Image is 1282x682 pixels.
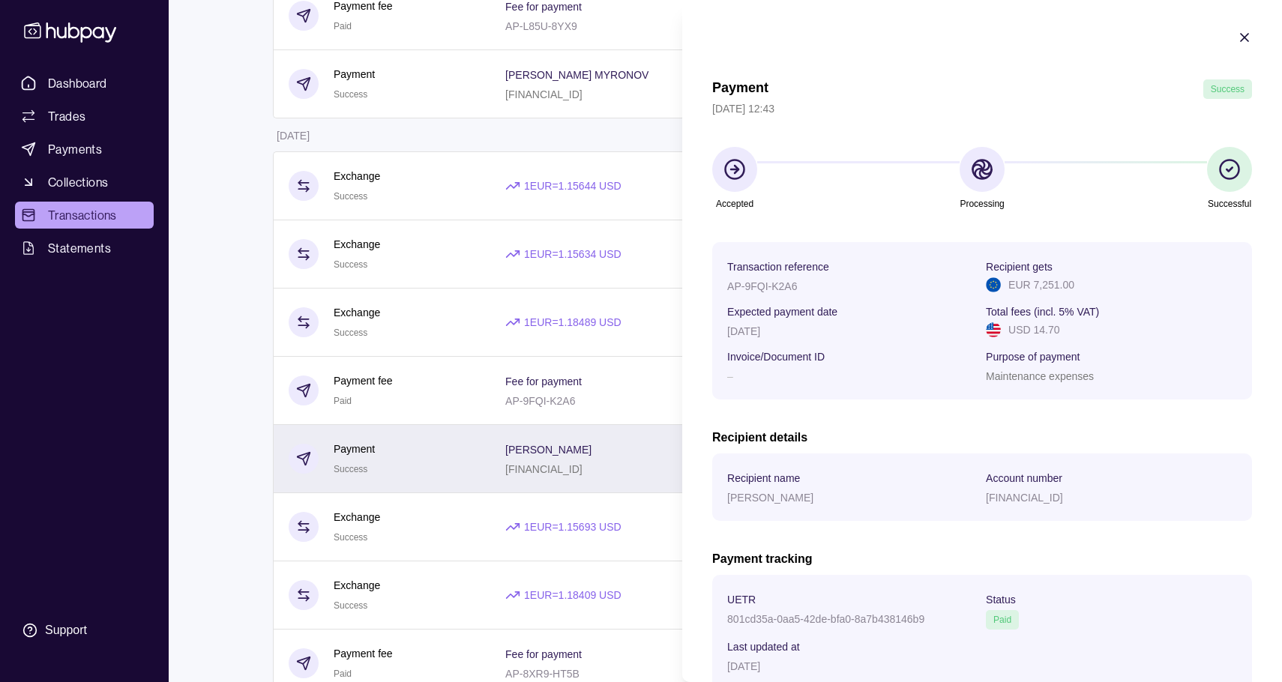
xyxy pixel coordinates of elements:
[727,306,837,318] p: Expected payment date
[1211,84,1245,94] span: Success
[716,196,753,212] p: Accepted
[727,370,733,382] p: –
[1008,277,1074,293] p: EUR 7,251.00
[986,594,1016,606] p: Status
[727,351,825,363] p: Invoice/Document ID
[712,100,1252,117] p: [DATE] 12:43
[986,492,1063,504] p: [FINANCIAL_ID]
[986,351,1080,363] p: Purpose of payment
[986,322,1001,337] img: us
[727,261,829,273] p: Transaction reference
[712,429,1252,446] h2: Recipient details
[727,594,756,606] p: UETR
[727,660,760,672] p: [DATE]
[993,615,1011,625] span: Paid
[712,79,768,99] h1: Payment
[727,492,813,504] p: [PERSON_NAME]
[986,472,1062,484] p: Account number
[727,325,760,337] p: [DATE]
[986,306,1099,318] p: Total fees (incl. 5% VAT)
[712,551,1252,567] h2: Payment tracking
[986,277,1001,292] img: eu
[727,472,800,484] p: Recipient name
[986,370,1094,382] p: Maintenance expenses
[986,261,1053,273] p: Recipient gets
[1008,322,1059,338] p: USD 14.70
[960,196,1004,212] p: Processing
[727,613,924,625] p: 801cd35a-0aa5-42de-bfa0-8a7b438146b9
[727,280,797,292] p: AP-9FQI-K2A6
[727,641,800,653] p: Last updated at
[1208,196,1251,212] p: Successful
